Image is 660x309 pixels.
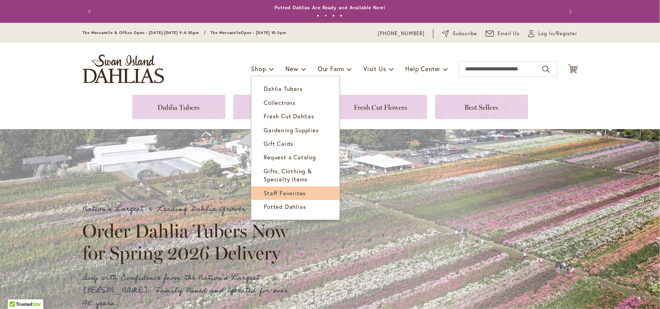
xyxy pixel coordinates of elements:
span: The Mercantile & Office Open - [DATE]-[DATE] 9-4:30pm / The Mercantile [83,30,241,35]
button: Previous [83,4,98,19]
span: Gifts, Clothing & Specialty Items [264,167,312,183]
a: store logo [83,55,164,83]
a: Subscribe [442,30,477,38]
span: New [285,65,298,73]
span: Collections [264,99,296,106]
button: 2 of 4 [324,14,327,17]
button: 3 of 4 [332,14,335,17]
span: Help Center [406,65,441,73]
span: Email Us [498,30,520,38]
span: Request a Catalog [264,153,316,161]
span: Dahlia Tubers [264,85,302,92]
button: 1 of 4 [317,14,319,17]
span: Log In/Register [538,30,578,38]
a: [PHONE_NUMBER] [378,30,425,38]
span: Visit Us [363,65,386,73]
button: 4 of 4 [340,14,343,17]
button: Next [562,4,578,19]
span: Shop [251,65,266,73]
span: Open - [DATE] 10-3pm [241,30,286,35]
a: Log In/Register [528,30,578,38]
span: Subscribe [453,30,478,38]
span: Potted Dahlias [264,203,306,210]
a: Gift Cards [251,137,339,150]
a: Email Us [486,30,520,38]
p: Nation's Largest & Leading Dahlia Grower [83,203,295,215]
span: Staff Favorites [264,189,306,197]
h2: Order Dahlia Tubers Now for Spring 2026 Delivery [83,220,295,263]
span: Fresh Cut Dahlias [264,112,314,120]
a: Potted Dahlias Are Ready and Available Now! [275,5,386,10]
span: Gardening Supplies [264,126,319,134]
span: Our Farm [318,65,344,73]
